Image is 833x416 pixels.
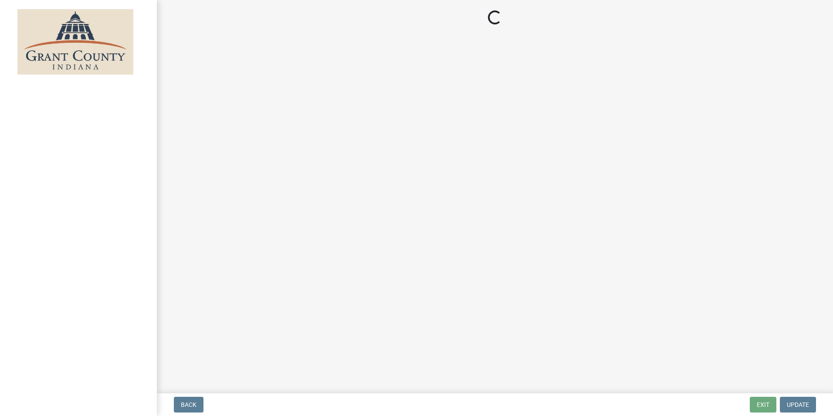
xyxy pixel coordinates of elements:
[787,401,809,408] span: Update
[17,9,133,75] img: Grant County, Indiana
[181,401,196,408] span: Back
[750,397,776,413] button: Exit
[174,397,203,413] button: Back
[780,397,816,413] button: Update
